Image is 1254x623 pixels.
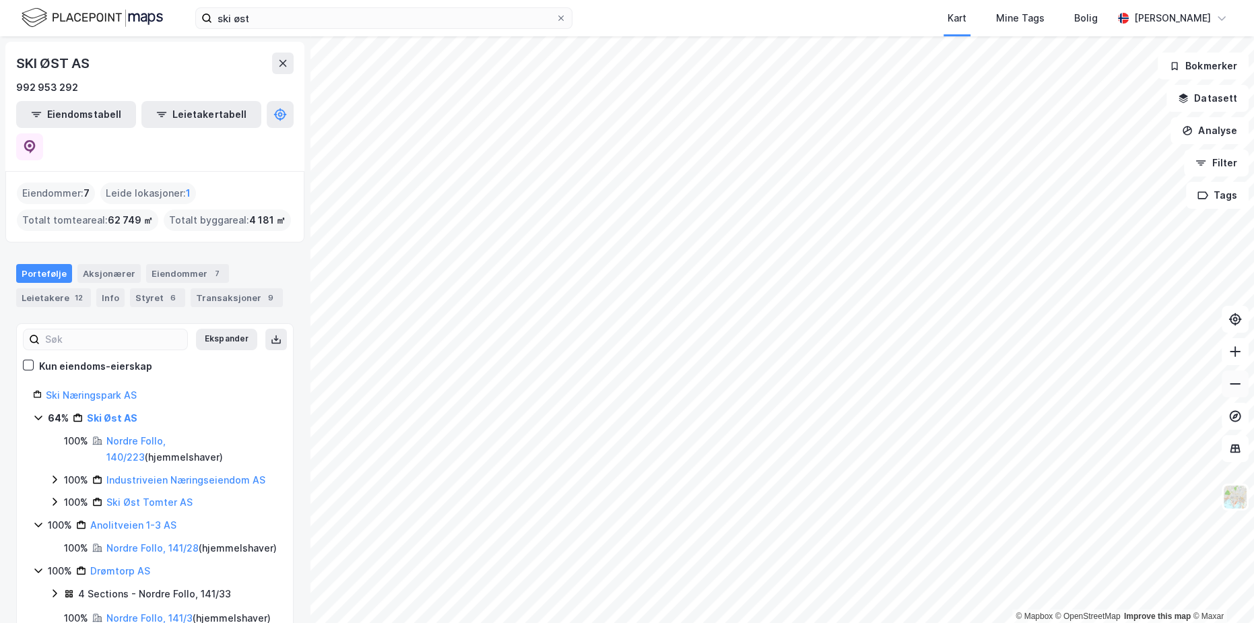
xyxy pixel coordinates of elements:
[186,185,191,201] span: 1
[130,288,185,307] div: Styret
[1187,558,1254,623] iframe: Chat Widget
[77,264,141,283] div: Aksjonærer
[72,291,86,304] div: 12
[16,264,72,283] div: Portefølje
[64,433,88,449] div: 100%
[39,358,152,374] div: Kun eiendoms-eierskap
[17,183,95,204] div: Eiendommer :
[16,288,91,307] div: Leietakere
[106,435,166,463] a: Nordre Follo, 140/223
[1016,612,1053,621] a: Mapbox
[22,6,163,30] img: logo.f888ab2527a4732fd821a326f86c7f29.svg
[1222,484,1248,510] img: Z
[1186,182,1249,209] button: Tags
[1074,10,1098,26] div: Bolig
[48,517,72,533] div: 100%
[1055,612,1121,621] a: OpenStreetMap
[106,496,193,508] a: Ski Øst Tomter AS
[16,79,78,96] div: 992 953 292
[106,542,199,554] a: Nordre Follo, 141/28
[948,10,966,26] div: Kart
[264,291,277,304] div: 9
[1166,85,1249,112] button: Datasett
[90,519,176,531] a: Anolitveien 1-3 AS
[191,288,283,307] div: Transaksjoner
[164,209,291,231] div: Totalt byggareal :
[210,267,224,280] div: 7
[249,212,286,228] span: 4 181 ㎡
[90,565,150,577] a: Drømtorp AS
[17,209,158,231] div: Totalt tomteareal :
[100,183,196,204] div: Leide lokasjoner :
[40,329,187,350] input: Søk
[1124,612,1191,621] a: Improve this map
[146,264,229,283] div: Eiendommer
[46,389,137,401] a: Ski Næringspark AS
[1158,53,1249,79] button: Bokmerker
[16,101,136,128] button: Eiendomstabell
[84,185,90,201] span: 7
[87,412,137,424] a: Ski Øst AS
[108,212,153,228] span: 62 749 ㎡
[212,8,556,28] input: Søk på adresse, matrikkel, gårdeiere, leietakere eller personer
[196,329,257,350] button: Ekspander
[141,101,261,128] button: Leietakertabell
[1170,117,1249,144] button: Analyse
[78,586,231,602] div: 4 Sections - Nordre Follo, 141/33
[106,540,277,556] div: ( hjemmelshaver )
[16,53,92,74] div: SKI ØST AS
[996,10,1045,26] div: Mine Tags
[1184,150,1249,176] button: Filter
[48,410,69,426] div: 64%
[166,291,180,304] div: 6
[64,540,88,556] div: 100%
[106,474,265,486] a: Industriveien Næringseiendom AS
[106,433,277,465] div: ( hjemmelshaver )
[96,288,125,307] div: Info
[64,472,88,488] div: 100%
[1134,10,1211,26] div: [PERSON_NAME]
[48,563,72,579] div: 100%
[64,494,88,511] div: 100%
